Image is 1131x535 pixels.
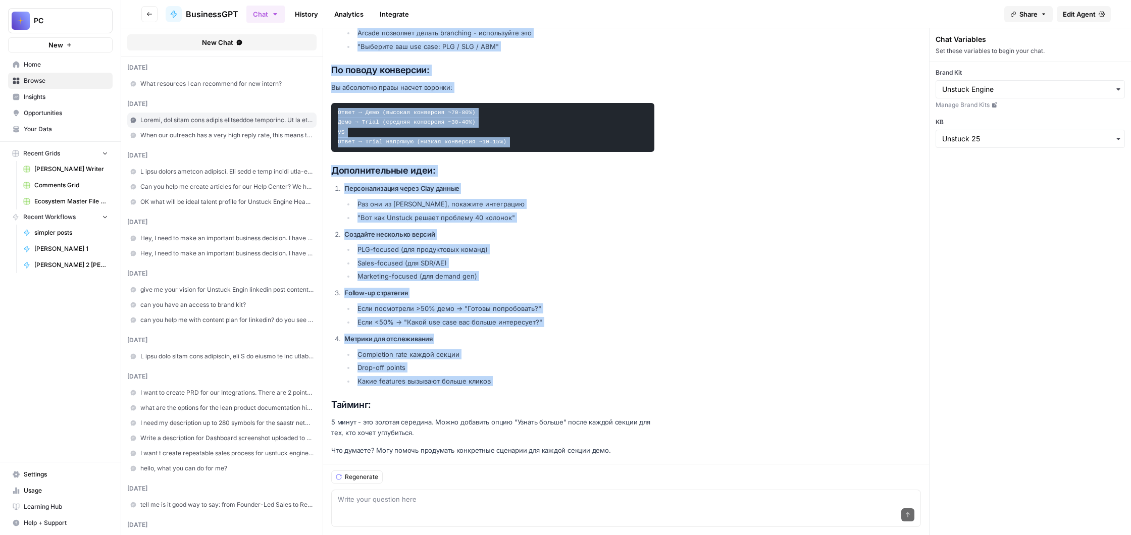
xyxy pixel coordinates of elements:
[942,134,1118,144] input: Unstuck 25
[355,212,654,223] li: "Вот как Unstuck решает проблему 40 колонок"
[140,249,314,258] span: Hey, I need to make an important business decision. I have this idea for LinkedIn Voice Note: Hey...
[331,399,654,411] h3: Тайминг:
[127,349,317,364] a: L ipsu dolo sitam cons adipiscin, eli S do eiusmo te inc utlaboreetdol magnaa en-ad-minimv qui no...
[12,12,30,30] img: PC Logo
[127,297,317,312] a: can you have an access to brand kit?
[34,197,108,206] span: Ecosystem Master File - SaaS.csv
[1063,9,1096,19] span: Edit Agent
[166,6,238,22] a: BusinessGPT
[34,181,108,190] span: Comments Grid
[140,388,314,397] span: I want to create PRD for our Integrations. There are 2 points I want to discuss: 1 - Waterfall We...
[186,8,238,20] span: BusinessGPT
[8,8,113,33] button: Workspace: PC
[140,315,314,325] span: can you help me with content plan for linkedin? do you see our brand kit and knowledge base?
[127,63,317,72] div: [DATE]
[24,518,108,527] span: Help + Support
[331,165,654,177] h3: Дополнительные идеи:
[127,461,317,476] a: hello, what you can do for me?
[19,225,113,241] a: simpler posts
[1019,9,1038,19] span: Share
[8,209,113,225] button: Recent Workflows
[127,520,317,529] div: [DATE]
[140,449,314,458] span: I want t create repeatable sales process for usntuck engine. where to start?
[19,177,113,193] a: Comments Grid
[140,352,314,361] span: L ipsu dolo sitam cons adipiscin, eli S do eiusmo te inc utlaboreetdol magnaa en-ad-minimv qui no...
[344,184,459,192] strong: Персонализация через Clay данные
[127,34,317,50] button: New Chat
[127,99,317,109] div: [DATE]
[140,464,314,473] span: hello, what you can do for me?
[8,483,113,499] a: Usage
[338,110,506,145] code: Ответ → Демо (высокая конверсия ~70-80%) Демо → Trial (средняя конверсия ~30-40%) VS Ответ → Tria...
[127,179,317,194] a: Can you help me create articles for our Help Center? We host it on intercom
[344,230,435,238] strong: Создайте несколько версий
[127,446,317,461] a: I want t create repeatable sales process for usntuck engine. where to start?
[127,497,317,512] a: tell me is it good way to say: from Founder-Led Sales to Revenue Operations
[34,244,108,253] span: [PERSON_NAME] 1
[24,109,108,118] span: Opportunities
[127,231,317,246] a: Hey, I need to make an important business decision. I have this idea for LinkedIn Voice Note: Hey...
[127,385,317,400] a: I want to create PRD for our Integrations. There are 2 points I want to discuss: 1 - Waterfall We...
[936,118,1125,127] label: KB
[127,194,317,209] a: OK what will be ideal talent profile for Unstuck Engine Head of Sales?
[8,73,113,89] a: Browse
[1057,6,1111,22] a: Edit Agent
[331,445,654,456] p: Что думаете? Могу помочь продумать конкретные сценарии для каждой секции демо.
[127,151,317,160] div: [DATE]
[140,116,314,125] span: Loremi, dol sitam cons adipis elitseddoe temporinc. Ut la etdolor magnaali, enimadm ve quisno exe...
[8,105,113,121] a: Opportunities
[936,46,1125,56] div: Set these variables to begin your chat.
[355,349,654,359] li: Completion rate каждой секции
[140,234,314,243] span: Hey, I need to make an important business decision. I have this idea for LinkedIn Voice Note: Hey...
[8,466,113,483] a: Settings
[140,403,314,412] span: what are the options for the lean product documentation hierarchy: product roadmap, product requi...
[24,502,108,511] span: Learning Hub
[8,499,113,515] a: Learning Hub
[355,317,654,327] li: Если <50% → "Какой use case вас больше интересует?"
[355,41,654,51] li: "Выберите ваш use case: PLG / SLG / ABM"
[127,164,317,179] a: L ipsu dolors ametcon adipisci. Eli sedd e temp incidi utla-etdolor m aliquae. A mini, ven qui no...
[23,212,76,222] span: Recent Workflows
[8,121,113,137] a: Your Data
[23,149,60,158] span: Recent Grids
[24,470,108,479] span: Settings
[140,197,314,206] span: OK what will be ideal talent profile for Unstuck Engine Head of Sales?
[24,76,108,85] span: Browse
[19,161,113,177] a: [PERSON_NAME] Writer
[127,372,317,381] div: [DATE]
[127,246,317,261] a: Hey, I need to make an important business decision. I have this idea for LinkedIn Voice Note: Hey...
[331,65,654,76] h3: По поводу конверсии:
[140,500,314,509] span: tell me is it good way to say: from Founder-Led Sales to Revenue Operations
[48,40,63,50] span: New
[140,300,314,309] span: can you have an access to brand kit?
[19,257,113,273] a: [PERSON_NAME] 2 [PERSON_NAME] V2
[127,218,317,227] div: [DATE]
[127,113,317,128] a: Loremi, dol sitam cons adipis elitseddoe temporinc. Ut la etdolor magnaali, enimadm ve quisno exe...
[34,228,108,237] span: simpler posts
[8,515,113,531] button: Help + Support
[344,289,408,297] strong: Follow-up стратегия
[140,79,314,88] span: What resources I can recommend for new intern?
[936,68,1125,77] label: Brand Kit
[355,362,654,372] li: Drop-off points
[34,165,108,174] span: [PERSON_NAME] Writer
[19,241,113,257] a: [PERSON_NAME] 1
[374,6,415,22] a: Integrate
[127,415,317,431] a: I need my description up to 280 symbols for the saastr networking portal: Tell others about yours...
[355,199,654,209] li: Раз они из [PERSON_NAME], покажите интеграцию
[331,82,654,93] p: Вы абсолютно правы насчет воронки:
[355,303,654,313] li: Если посмотрели >50% демо → "Готовы попробовать?"
[34,16,95,26] span: PC
[127,484,317,493] div: [DATE]
[331,470,383,484] button: Regenerate
[355,28,654,38] li: Arcade позволяет делать branching - используйте это
[127,431,317,446] a: Write a description for Dashboard screenshot uploaded to G2
[24,486,108,495] span: Usage
[24,125,108,134] span: Your Data
[127,128,317,143] a: When our outreach has a very high reply rate, this means that we found the message market fit. Wh...
[127,336,317,345] div: [DATE]
[127,312,317,328] a: can you help me with content plan for linkedin? do you see our brand kit and knowledge base?
[127,400,317,415] a: what are the options for the lean product documentation hierarchy: product roadmap, product requi...
[942,84,1118,94] input: Unstuck Engine
[127,282,317,297] a: give me your vision for Unstuck Engin linkedin post content calendar with daily publishing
